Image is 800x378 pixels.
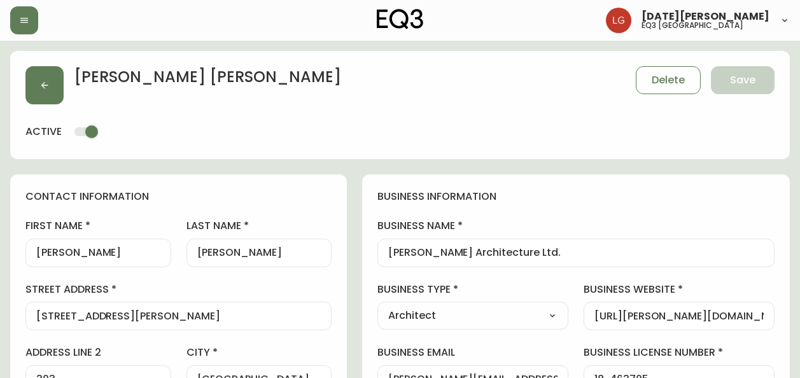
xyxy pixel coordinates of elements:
[377,283,568,297] label: business type
[377,190,775,204] h4: business information
[25,346,171,360] label: address line 2
[642,11,769,22] span: [DATE][PERSON_NAME]
[584,283,775,297] label: business website
[594,310,764,322] input: https://www.designshop.com
[377,219,775,233] label: business name
[186,346,332,360] label: city
[606,8,631,33] img: 2638f148bab13be18035375ceda1d187
[186,219,332,233] label: last name
[25,125,62,139] h4: active
[25,283,332,297] label: street address
[377,346,568,360] label: business email
[642,22,743,29] h5: eq3 [GEOGRAPHIC_DATA]
[25,219,171,233] label: first name
[377,9,424,29] img: logo
[636,66,701,94] button: Delete
[74,66,341,94] h2: [PERSON_NAME] [PERSON_NAME]
[652,73,685,87] span: Delete
[25,190,332,204] h4: contact information
[584,346,775,360] label: business license number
